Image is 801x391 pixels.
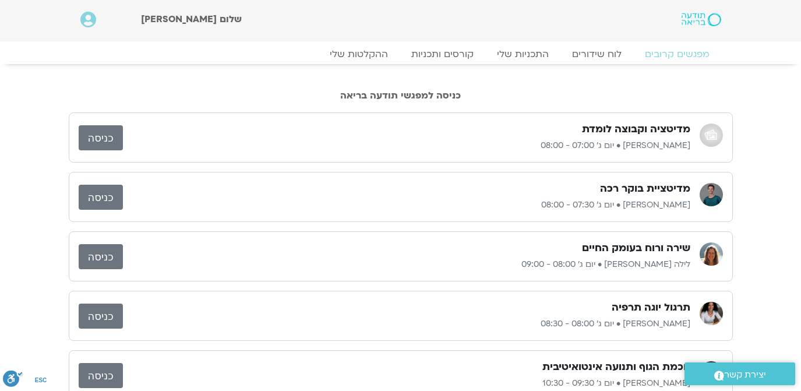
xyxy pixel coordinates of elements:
[79,185,123,210] a: כניסה
[80,48,721,60] nav: Menu
[485,48,560,60] a: התכניות שלי
[123,139,690,153] p: [PERSON_NAME] • יום ג׳ 07:00 - 08:00
[724,367,766,383] span: יצירת קשר
[700,124,723,147] img: אודי שפריר
[123,198,690,212] p: [PERSON_NAME] • יום ג׳ 07:30 - 08:00
[79,125,123,150] a: כניסה
[318,48,400,60] a: ההקלטות שלי
[79,304,123,329] a: כניסה
[700,302,723,325] img: ענת קדר
[123,317,690,331] p: [PERSON_NAME] • יום ג׳ 08:00 - 08:30
[400,48,485,60] a: קורסים ותכניות
[582,122,690,136] h3: מדיטציה וקבוצה לומדת
[633,48,721,60] a: מפגשים קרובים
[684,362,795,385] a: יצירת קשר
[560,48,633,60] a: לוח שידורים
[79,244,123,269] a: כניסה
[123,376,690,390] p: [PERSON_NAME] • יום ג׳ 09:30 - 10:30
[600,182,690,196] h3: מדיטציית בוקר רכה
[141,13,242,26] span: שלום [PERSON_NAME]
[123,258,690,272] p: לילה [PERSON_NAME] • יום ג׳ 08:00 - 09:00
[582,241,690,255] h3: שירה ורוח בעומק החיים
[79,363,123,388] a: כניסה
[69,90,733,101] h2: כניסה למפגשי תודעה בריאה
[542,360,690,374] h3: חכמת הגוף ותנועה אינטואיטיבית
[700,183,723,206] img: אורי דאובר
[612,301,690,315] h3: תרגול יוגה תרפיה
[700,242,723,266] img: לילה קמחי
